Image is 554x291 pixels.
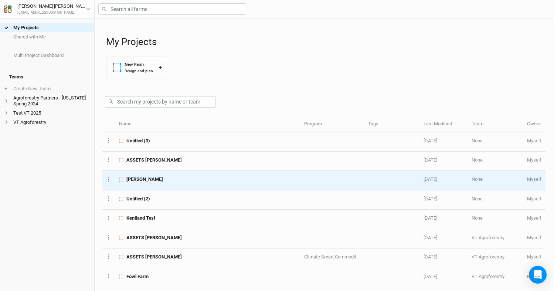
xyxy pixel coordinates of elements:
div: Design and plan [125,68,153,74]
span: ASSETS Bugg [126,234,182,241]
span: iancn@vt.edu [527,176,541,182]
span: ASSETS Isaac Jones [126,157,182,163]
span: Aug 21, 2025 2:20 PM [424,157,437,163]
span: Feb 4, 2025 1:52 PM [424,254,437,260]
span: Greg Finch [126,176,163,183]
button: [PERSON_NAME] [PERSON_NAME][EMAIL_ADDRESS][DOMAIN_NAME] [4,2,91,16]
input: Search my projects by name or team [105,96,216,108]
span: iancn@vt.edu [527,274,541,279]
div: + [159,64,162,71]
th: Owner [523,116,545,132]
h4: Teams [4,70,90,84]
th: Team [468,116,523,132]
span: iancn@vt.edu [527,138,541,143]
span: ASSETS Bachara, Cathy [126,254,182,260]
td: None [468,210,523,229]
td: None [468,171,523,190]
span: May 13, 2025 9:03 AM [424,215,437,221]
span: Fowl Farm [126,273,149,280]
th: Program [300,116,364,132]
span: Apr 4, 2025 9:47 AM [424,235,437,240]
div: [EMAIL_ADDRESS][DOMAIN_NAME] [17,10,86,16]
span: + [4,86,7,92]
td: None [468,152,523,171]
span: Untitled (3) [126,138,150,144]
td: VT Agroforestry [468,248,523,268]
span: Aug 22, 2025 10:58 AM [424,138,437,143]
td: VT Agroforestry [468,229,523,248]
span: iancn@vt.edu [527,215,541,221]
button: New FarmDesign and plan+ [106,57,168,78]
span: iancn@vt.edu [527,235,541,240]
span: iancn@vt.edu [527,254,541,260]
span: Jun 20, 2025 9:24 AM [424,176,437,182]
span: Untitled (2) [126,196,150,202]
h1: My Projects [106,36,547,48]
span: Climate Smart Commodities [304,254,363,260]
div: Open Intercom Messenger [529,266,547,284]
th: Tags [364,116,419,132]
span: iancn@vt.edu [527,196,541,202]
div: New Farm [125,61,153,68]
input: Search all farms [98,3,246,15]
span: Jan 7, 2025 4:20 PM [424,274,437,279]
th: Name [115,116,300,132]
td: None [468,132,523,152]
span: May 19, 2025 10:16 AM [424,196,437,202]
span: Kentland Test [126,215,155,221]
div: [PERSON_NAME] [PERSON_NAME] [17,3,86,10]
th: Last Modified [419,116,468,132]
td: None [468,190,523,210]
td: VT Agroforestry [468,268,523,287]
span: iancn@vt.edu [527,157,541,163]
